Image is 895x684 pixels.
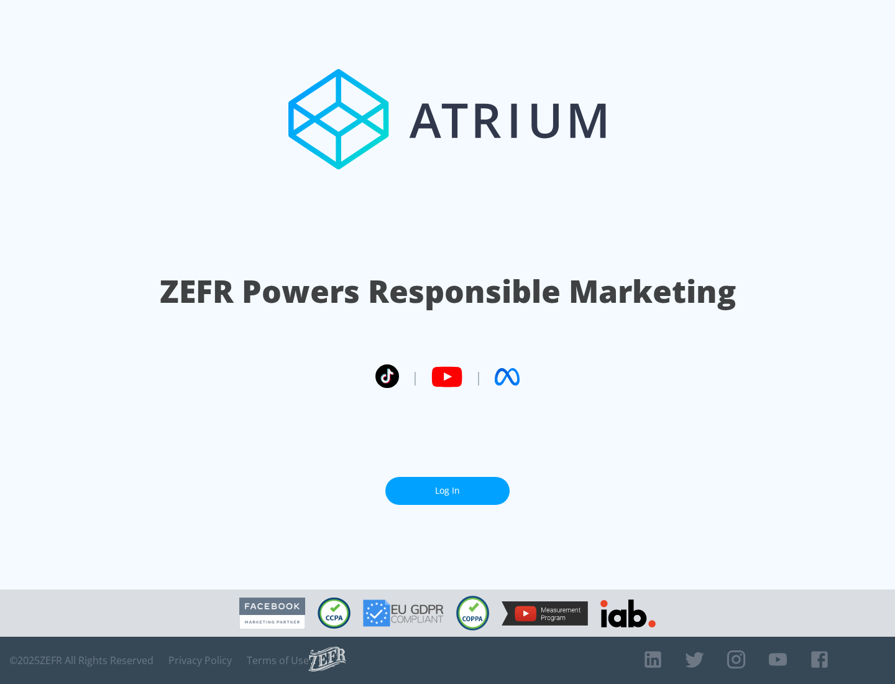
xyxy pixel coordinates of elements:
img: YouTube Measurement Program [502,601,588,626]
span: © 2025 ZEFR All Rights Reserved [9,654,154,667]
a: Privacy Policy [168,654,232,667]
a: Log In [385,477,510,505]
a: Terms of Use [247,654,309,667]
img: COPPA Compliant [456,596,489,631]
span: | [411,367,419,386]
img: IAB [600,599,656,627]
img: CCPA Compliant [318,598,351,629]
img: GDPR Compliant [363,599,444,627]
span: | [475,367,482,386]
img: Facebook Marketing Partner [239,598,305,629]
h1: ZEFR Powers Responsible Marketing [160,270,736,313]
